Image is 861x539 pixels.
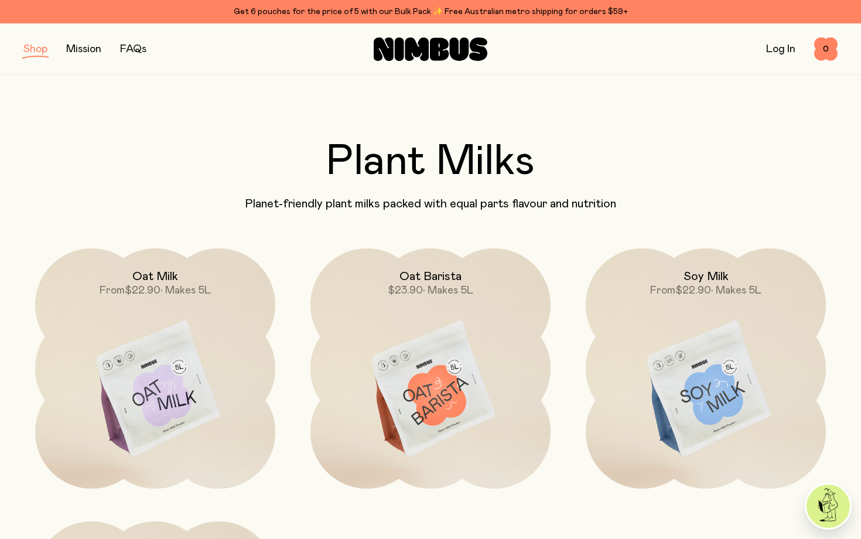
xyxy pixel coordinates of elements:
[120,44,146,54] a: FAQs
[807,485,850,528] img: agent
[423,285,473,296] span: • Makes 5L
[711,285,761,296] span: • Makes 5L
[766,44,795,54] a: Log In
[23,197,838,211] p: Planet-friendly plant milks packed with equal parts flavour and nutrition
[650,285,675,296] span: From
[66,44,101,54] a: Mission
[814,37,838,61] button: 0
[100,285,125,296] span: From
[132,269,178,284] h2: Oat Milk
[125,285,160,296] span: $22.90
[586,248,826,489] a: Soy MilkFrom$22.90• Makes 5L
[684,269,729,284] h2: Soy Milk
[23,5,838,19] div: Get 6 pouches for the price of 5 with our Bulk Pack ✨ Free Australian metro shipping for orders $59+
[675,285,711,296] span: $22.90
[35,248,275,489] a: Oat MilkFrom$22.90• Makes 5L
[388,285,423,296] span: $23.90
[310,248,551,489] a: Oat Barista$23.90• Makes 5L
[399,269,462,284] h2: Oat Barista
[23,141,838,183] h2: Plant Milks
[160,285,211,296] span: • Makes 5L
